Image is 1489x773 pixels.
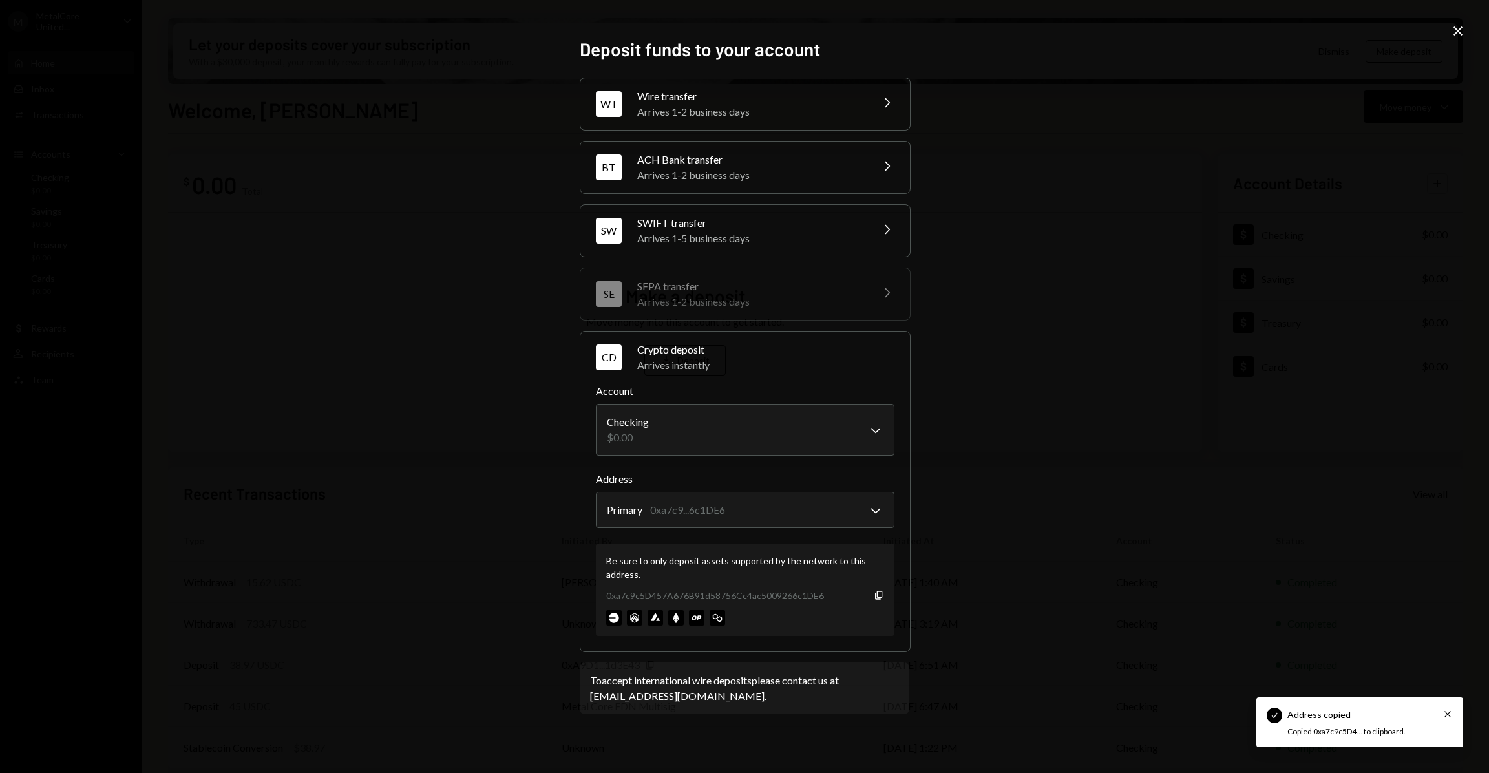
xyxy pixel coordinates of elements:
div: Arrives 1-2 business days [637,167,863,183]
div: CD [596,344,622,370]
div: Arrives 1-5 business days [637,231,863,246]
div: ACH Bank transfer [637,152,863,167]
button: SWSWIFT transferArrives 1-5 business days [580,205,910,257]
img: avalanche-mainnet [648,610,663,626]
div: To accept international wire deposits please contact us at . [590,673,899,704]
div: Arrives 1-2 business days [637,294,863,310]
div: SWIFT transfer [637,215,863,231]
button: SESEPA transferArrives 1-2 business days [580,268,910,320]
img: arbitrum-mainnet [627,610,642,626]
div: Arrives 1-2 business days [637,104,863,120]
div: WT [596,91,622,117]
div: Wire transfer [637,89,863,104]
label: Address [596,471,894,487]
div: 0xa7c9c5D457A676B91d58756Cc4ac5009266c1DE6 [606,589,824,602]
h2: Deposit funds to your account [580,37,909,62]
label: Account [596,383,894,399]
img: base-mainnet [606,610,622,626]
button: Address [596,492,894,528]
button: WTWire transferArrives 1-2 business days [580,78,910,130]
a: [EMAIL_ADDRESS][DOMAIN_NAME] [590,690,765,703]
div: Address copied [1287,708,1351,721]
div: BT [596,154,622,180]
div: Be sure to only deposit assets supported by the network to this address. [606,554,884,581]
button: BTACH Bank transferArrives 1-2 business days [580,142,910,193]
img: polygon-mainnet [710,610,725,626]
div: SEPA transfer [637,279,863,294]
img: optimism-mainnet [689,610,704,626]
div: SE [596,281,622,307]
div: Arrives instantly [637,357,894,373]
button: CDCrypto depositArrives instantly [580,332,910,383]
div: 0xa7c9...6c1DE6 [650,502,725,518]
div: SW [596,218,622,244]
div: Copied 0xa7c9c5D4... to clipboard. [1287,726,1424,737]
div: Crypto deposit [637,342,894,357]
img: ethereum-mainnet [668,610,684,626]
button: Account [596,404,894,456]
div: CDCrypto depositArrives instantly [596,383,894,636]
